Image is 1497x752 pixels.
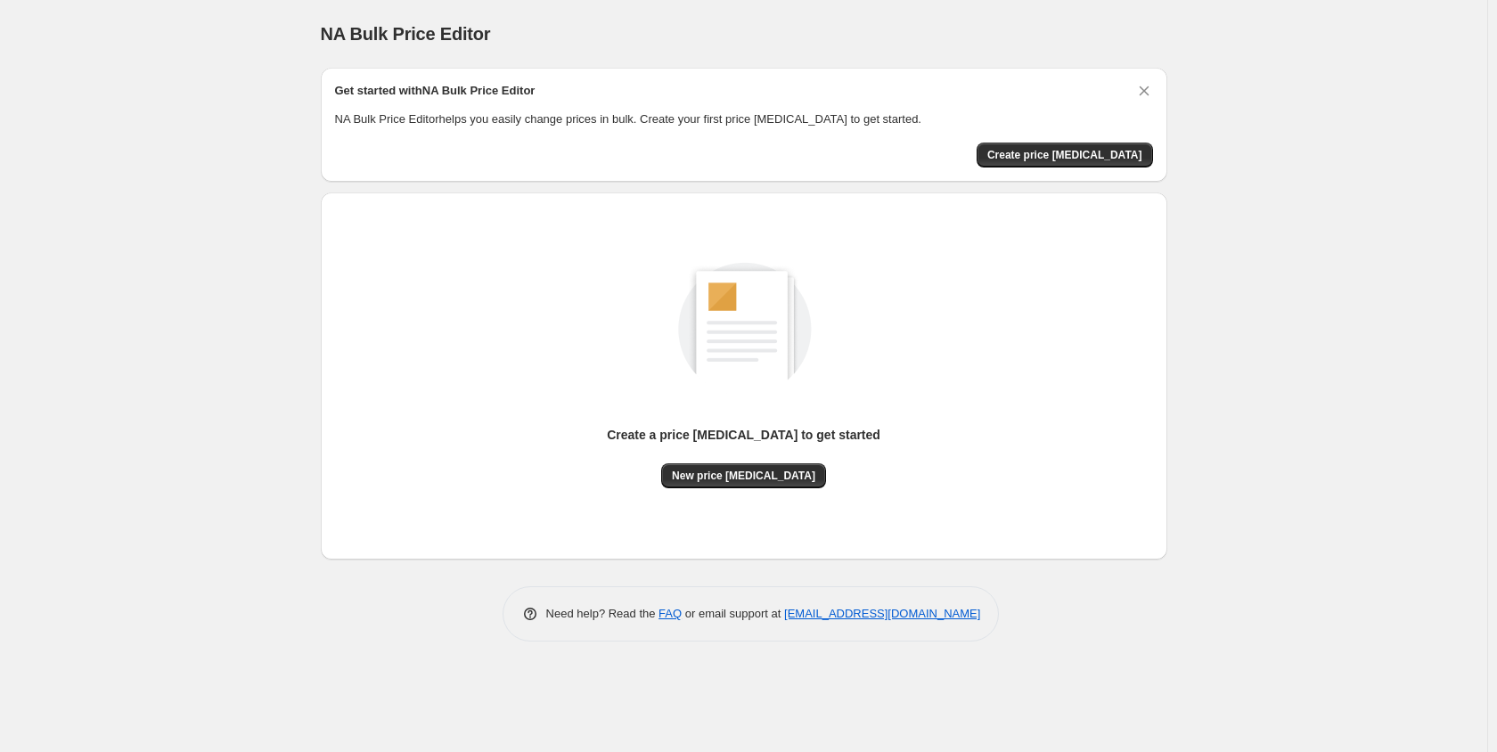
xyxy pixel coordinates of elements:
span: Need help? Read the [546,607,659,620]
span: New price [MEDICAL_DATA] [672,469,815,483]
p: NA Bulk Price Editor helps you easily change prices in bulk. Create your first price [MEDICAL_DAT... [335,110,1153,128]
a: FAQ [659,607,682,620]
span: or email support at [682,607,784,620]
button: Dismiss card [1135,82,1153,100]
a: [EMAIL_ADDRESS][DOMAIN_NAME] [784,607,980,620]
button: New price [MEDICAL_DATA] [661,463,826,488]
span: NA Bulk Price Editor [321,24,491,44]
h2: Get started with NA Bulk Price Editor [335,82,536,100]
span: Create price [MEDICAL_DATA] [987,148,1142,162]
button: Create price change job [977,143,1153,168]
p: Create a price [MEDICAL_DATA] to get started [607,426,880,444]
